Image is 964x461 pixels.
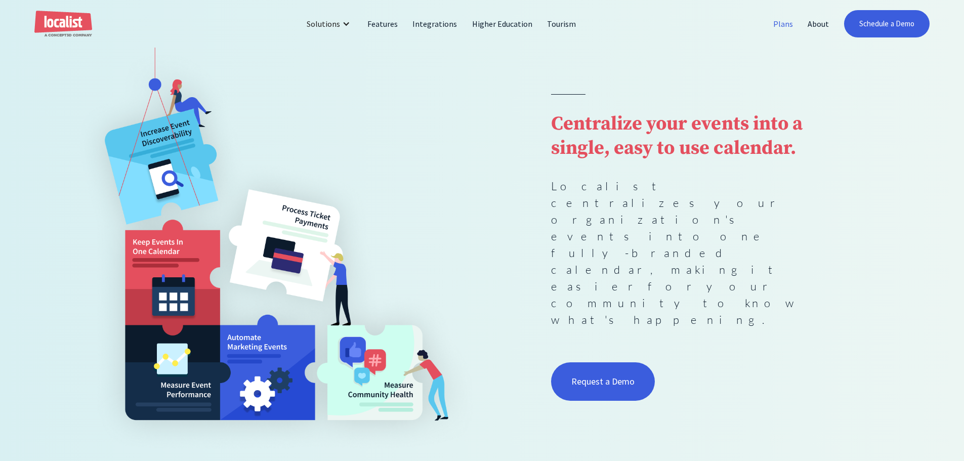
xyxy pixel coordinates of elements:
strong: Centralize your events into a single, easy to use calendar. [551,112,803,160]
a: Features [360,12,405,36]
a: home [34,11,92,37]
a: Integrations [405,12,465,36]
div: Solutions [307,18,340,30]
div: Solutions [299,12,360,36]
a: Plans [766,12,801,36]
p: Localist centralizes your organization's events into one fully-branded calendar, making it easier... [551,178,826,328]
a: Request a Demo [551,362,655,401]
a: Schedule a Demo [844,10,930,37]
a: About [801,12,836,36]
a: Higher Education [465,12,540,36]
a: Tourism [540,12,583,36]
